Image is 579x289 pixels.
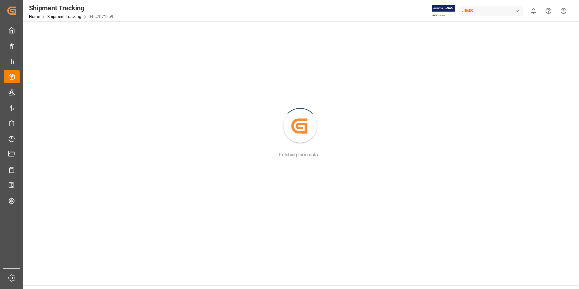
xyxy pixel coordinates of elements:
[541,3,556,18] button: Help Center
[279,151,322,158] div: Fetching form data...
[432,5,455,17] img: Exertis%20JAM%20-%20Email%20Logo.jpg_1722504956.jpg
[526,3,541,18] button: show 0 new notifications
[459,6,523,16] div: JIMS
[29,3,113,13] div: Shipment Tracking
[47,14,81,19] a: Shipment Tracking
[459,4,526,17] button: JIMS
[29,14,40,19] a: Home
